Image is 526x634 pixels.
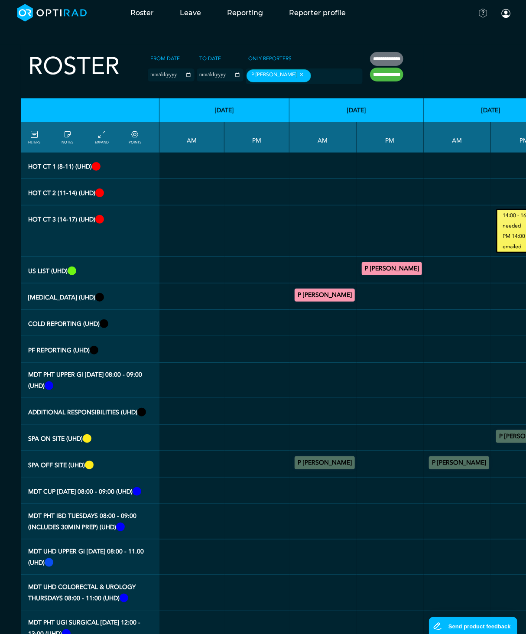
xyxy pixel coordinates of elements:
[296,72,306,78] button: Remove item: '11c43f18-f6a5-4197-96e0-20b56fb51bfa'
[159,98,289,122] th: [DATE]
[197,52,224,65] label: To date
[429,456,489,469] div: Off Site 08:00 - 09:00
[21,425,159,451] th: SPA ON SITE (UHD)
[17,4,87,22] img: brand-opti-rad-logos-blue-and-white-d2f68631ba2948856bd03f2d395fb146ddc8fb01b4b6e9315ea85fa773367...
[129,130,141,145] a: collapse/expand expected points
[362,262,422,275] div: US General Paediatric 14:00 - 17:00
[21,283,159,310] th: Fluoroscopy (UHD)
[95,130,109,145] a: collapse/expand entries
[224,122,289,153] th: PM
[21,179,159,205] th: Hot CT 2 (11-14) (UHD)
[28,52,120,81] h2: Roster
[295,456,355,469] div: Off Site 10:00 - 11:00
[21,153,159,179] th: Hot CT 1 (8-11) (UHD)
[289,122,357,153] th: AM
[21,205,159,257] th: Hot CT 3 (14-17) (UHD)
[21,504,159,540] th: MDT PHT IBD Tuesdays 08:00 - 09:00 (includes 30min prep) (UHD)
[21,478,159,504] th: MDT CUP Monday 08:00 - 09:00 (UHD)
[21,398,159,425] th: Additional Responsibilities (UHD)
[148,52,182,65] label: From date
[296,458,354,468] summary: P [PERSON_NAME]
[295,289,355,302] div: General FLU 11:00 - 13:00
[289,98,424,122] th: [DATE]
[21,363,159,398] th: MDT PHT Upper GI Monday 08:00 - 09:00 (UHD)
[21,451,159,478] th: SPA OFF SITE (UHD)
[21,336,159,363] th: PF Reporting (UHD)
[424,122,491,153] th: AM
[21,310,159,336] th: Cold Reporting (UHD)
[246,52,294,65] label: Only Reporters
[21,257,159,283] th: US list (UHD)
[357,122,424,153] th: PM
[21,540,159,575] th: MDT UHD Upper GI Wednesday 08:00 - 11.00 (UHD)
[296,290,354,300] summary: P [PERSON_NAME]
[247,69,311,82] div: P [PERSON_NAME]
[28,130,40,145] a: FILTERS
[62,130,73,145] a: show/hide notes
[21,575,159,611] th: MDT UHD Colorectal & Urology Thursdays 08:00 - 11:00 (UHD)
[430,458,488,468] summary: P [PERSON_NAME]
[159,122,224,153] th: AM
[363,263,421,274] summary: P [PERSON_NAME]
[313,72,356,80] input: null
